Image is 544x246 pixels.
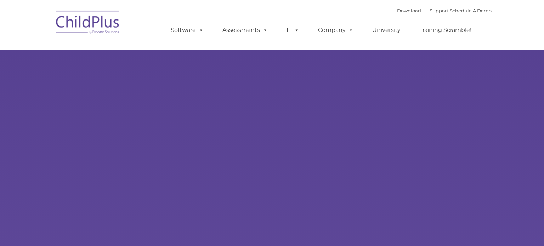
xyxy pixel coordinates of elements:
[397,8,492,13] font: |
[311,23,361,37] a: Company
[164,23,211,37] a: Software
[215,23,275,37] a: Assessments
[450,8,492,13] a: Schedule A Demo
[279,23,306,37] a: IT
[430,8,448,13] a: Support
[397,8,421,13] a: Download
[412,23,480,37] a: Training Scramble!!
[52,6,123,41] img: ChildPlus by Procare Solutions
[365,23,408,37] a: University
